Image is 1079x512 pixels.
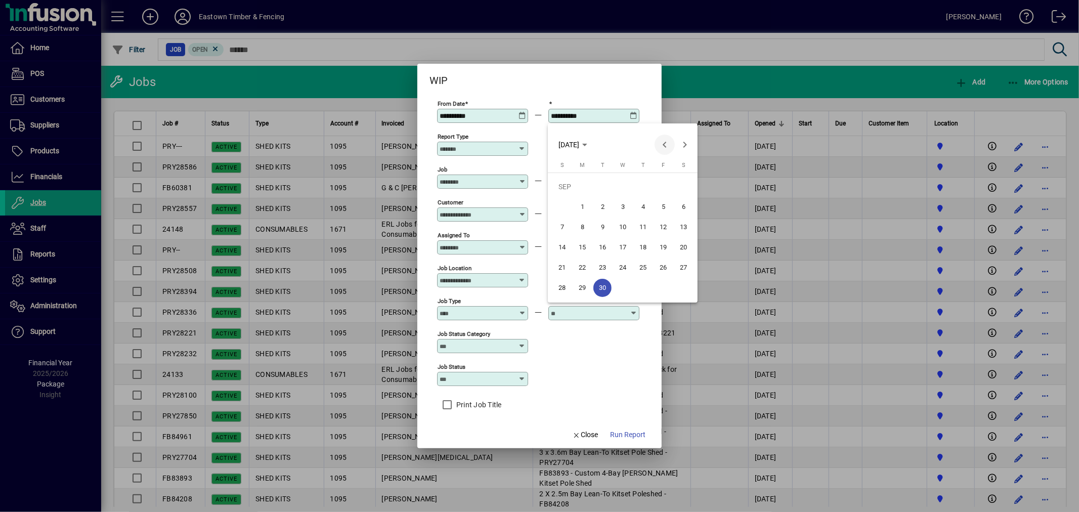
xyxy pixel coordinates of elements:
[673,197,694,217] button: Sat Sep 06 2025
[613,258,633,278] button: Wed Sep 24 2025
[573,279,591,297] span: 29
[634,218,652,236] span: 11
[633,237,653,258] button: Thu Sep 18 2025
[593,218,612,236] span: 9
[592,278,613,298] button: Tue Sep 30 2025
[553,259,571,277] span: 21
[552,237,572,258] button: Sun Sep 14 2025
[593,198,612,216] span: 2
[552,258,572,278] button: Sun Sep 21 2025
[572,278,592,298] button: Mon Sep 29 2025
[654,238,672,257] span: 19
[559,141,580,149] span: [DATE]
[674,259,693,277] span: 27
[553,238,571,257] span: 14
[572,237,592,258] button: Mon Sep 15 2025
[614,198,632,216] span: 3
[592,237,613,258] button: Tue Sep 16 2025
[674,218,693,236] span: 13
[573,238,591,257] span: 15
[553,279,571,297] span: 28
[572,217,592,237] button: Mon Sep 08 2025
[654,259,672,277] span: 26
[673,258,694,278] button: Sat Sep 27 2025
[592,258,613,278] button: Tue Sep 23 2025
[580,162,585,168] span: M
[614,238,632,257] span: 17
[573,218,591,236] span: 8
[675,135,695,155] button: Next month
[553,218,571,236] span: 7
[560,162,564,168] span: S
[592,217,613,237] button: Tue Sep 09 2025
[674,198,693,216] span: 6
[653,258,673,278] button: Fri Sep 26 2025
[653,217,673,237] button: Fri Sep 12 2025
[634,259,652,277] span: 25
[593,259,612,277] span: 23
[614,259,632,277] span: 24
[613,197,633,217] button: Wed Sep 03 2025
[614,218,632,236] span: 10
[653,197,673,217] button: Fri Sep 05 2025
[613,217,633,237] button: Wed Sep 10 2025
[633,217,653,237] button: Thu Sep 11 2025
[634,198,652,216] span: 4
[592,197,613,217] button: Tue Sep 02 2025
[613,237,633,258] button: Wed Sep 17 2025
[593,238,612,257] span: 16
[655,135,675,155] button: Previous month
[634,238,652,257] span: 18
[641,162,645,168] span: T
[555,136,591,154] button: Choose month and year
[662,162,665,168] span: F
[682,162,685,168] span: S
[552,217,572,237] button: Sun Sep 07 2025
[633,258,653,278] button: Thu Sep 25 2025
[673,217,694,237] button: Sat Sep 13 2025
[674,238,693,257] span: 20
[552,278,572,298] button: Sun Sep 28 2025
[572,197,592,217] button: Mon Sep 01 2025
[620,162,625,168] span: W
[654,198,672,216] span: 5
[654,218,672,236] span: 12
[653,237,673,258] button: Fri Sep 19 2025
[552,177,694,197] td: SEP
[572,258,592,278] button: Mon Sep 22 2025
[573,259,591,277] span: 22
[633,197,653,217] button: Thu Sep 04 2025
[593,279,612,297] span: 30
[573,198,591,216] span: 1
[673,237,694,258] button: Sat Sep 20 2025
[601,162,605,168] span: T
